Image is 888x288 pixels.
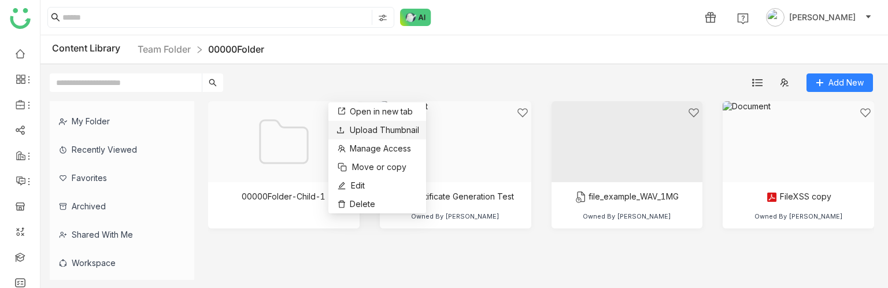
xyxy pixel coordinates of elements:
[208,43,264,55] a: 00000Folder
[335,142,411,156] button: Manage Access
[552,101,703,253] img: Document
[335,160,406,174] button: Move or copy
[411,212,499,220] div: Owned By [PERSON_NAME]
[50,135,186,164] div: Recently Viewed
[255,113,313,171] img: Folder
[50,249,186,277] div: Workspace
[10,8,31,29] img: logo
[723,101,874,182] img: Document
[766,191,831,203] div: FileXSS copy
[350,125,419,135] span: Upload Thumbnail
[378,13,387,23] img: search-type.svg
[737,13,749,24] img: help.svg
[789,11,856,24] span: [PERSON_NAME]
[400,9,431,26] img: ask-buddy-normal.svg
[575,191,586,203] img: unsupported.svg
[806,73,873,92] button: Add New
[380,101,531,182] img: Document
[335,179,365,193] button: Edit
[50,164,186,192] div: Favorites
[50,192,186,220] div: Archived
[138,43,191,55] a: Team Folder
[754,212,843,220] div: Owned By [PERSON_NAME]
[752,77,763,88] img: list.svg
[766,191,778,203] img: pdf.svg
[52,42,264,57] div: Content Library
[350,142,411,155] span: Manage Access
[397,191,514,203] div: Certificate Generation Test
[828,76,864,89] span: Add New
[335,105,413,119] button: Open in new tab
[335,105,413,118] a: Open in new tab
[575,191,679,203] div: file_example_WAV_1MG
[50,220,186,249] div: Shared with me
[350,198,375,211] span: Delete
[764,8,874,27] button: [PERSON_NAME]
[352,161,406,173] span: Move or copy
[338,163,347,172] img: copy-or-move.svg
[335,197,375,211] button: Delete
[50,107,186,135] div: My Folder
[583,212,671,220] div: Owned By [PERSON_NAME]
[766,8,785,27] img: avatar
[351,179,365,192] span: Edit
[242,191,325,201] div: 00000Folder-Child-1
